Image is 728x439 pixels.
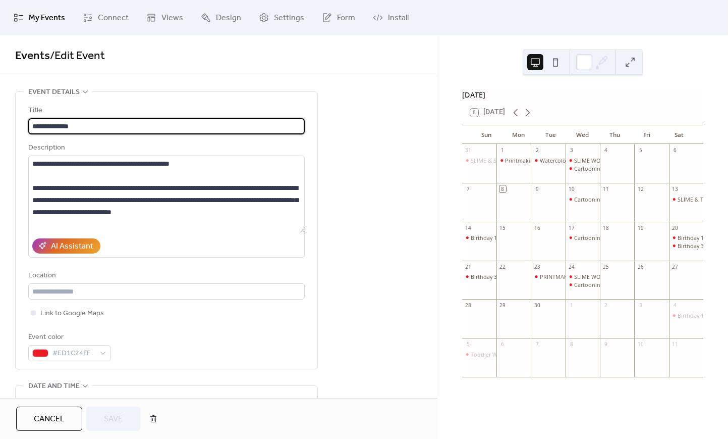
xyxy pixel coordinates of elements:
[499,224,507,231] div: 15
[637,263,644,270] div: 26
[669,312,703,319] div: Birthday 1-3pm
[465,147,472,154] div: 31
[574,281,664,288] div: Cartooning Workshop 4:30-6:00pm
[669,242,703,250] div: Birthday 3:30-5:30pm
[15,45,50,67] a: Events
[28,86,80,99] span: Event details
[637,302,644,309] div: 3
[566,157,600,164] div: SLIME WORKSHOP 10:30am-12:00pm
[602,185,609,192] div: 11
[637,224,644,231] div: 19
[462,273,496,280] div: Birthday 3:30-5:30pm
[678,234,720,241] div: Birthday 11-1pm
[28,270,303,282] div: Location
[75,4,136,31] a: Connect
[471,157,565,164] div: SLIME & Stamping 11:00am-12:30pm
[465,185,472,192] div: 7
[574,165,664,172] div: Cartooning Workshop 4:30-6:00pm
[51,240,93,253] div: AI Assistant
[388,12,409,24] span: Install
[602,224,609,231] div: 18
[499,263,507,270] div: 22
[637,185,644,192] div: 12
[28,142,303,154] div: Description
[34,413,65,425] span: Cancel
[139,4,191,31] a: Views
[40,308,104,320] span: Link to Google Maps
[6,4,73,31] a: My Events
[574,157,669,164] div: SLIME WORKSHOP 10:30am-12:00pm
[193,4,249,31] a: Design
[98,12,129,24] span: Connect
[568,224,575,231] div: 17
[637,341,644,348] div: 10
[534,185,541,192] div: 9
[274,12,304,24] span: Settings
[566,196,600,203] div: Cartooning Workshop 4:30-6:00pm
[671,224,679,231] div: 20
[566,165,600,172] div: Cartooning Workshop 4:30-6:00pm
[567,125,599,144] div: Wed
[28,331,109,344] div: Event color
[540,157,648,164] div: Watercolor Printmaking 10:00am-11:30pm
[50,45,105,67] span: / Edit Event
[499,147,507,154] div: 1
[671,341,679,348] div: 11
[337,12,355,24] span: Form
[534,341,541,348] div: 7
[531,157,565,164] div: Watercolor Printmaking 10:00am-11:30pm
[671,263,679,270] div: 27
[499,302,507,309] div: 29
[568,341,575,348] div: 8
[602,147,609,154] div: 4
[314,4,363,31] a: Form
[566,234,600,241] div: Cartooning Workshop 4:30-6:00pm
[465,302,472,309] div: 28
[465,263,472,270] div: 21
[534,224,541,231] div: 16
[534,302,541,309] div: 30
[574,196,664,203] div: Cartooning Workshop 4:30-6:00pm
[471,234,513,241] div: Birthday 11-1pm
[216,12,241,24] span: Design
[631,125,663,144] div: Fri
[16,407,82,431] button: Cancel
[678,312,717,319] div: Birthday 1-3pm
[462,234,496,241] div: Birthday 11-1pm
[462,351,496,358] div: Toddler Workshop 9:30-11:00am
[505,157,611,164] div: Printmaking Workshop 10:00am-11:30am
[465,224,472,231] div: 14
[637,147,644,154] div: 5
[502,125,535,144] div: Mon
[540,273,656,280] div: PRINTMAKING WORKSHOP 10:30am-12:00pm
[531,273,565,280] div: PRINTMAKING WORKSHOP 10:30am-12:00pm
[28,105,303,117] div: Title
[534,147,541,154] div: 2
[602,263,609,270] div: 25
[471,273,525,280] div: Birthday 3:30-5:30pm
[568,263,575,270] div: 24
[534,263,541,270] div: 23
[28,380,80,393] span: Date and time
[470,125,502,144] div: Sun
[568,147,575,154] div: 3
[32,238,100,254] button: AI Assistant
[471,351,554,358] div: Toddler Workshop 9:30-11:00am
[251,4,312,31] a: Settings
[574,273,669,280] div: SLIME WORKSHOP 10:30am-12:00pm
[663,125,695,144] div: Sat
[534,125,567,144] div: Tue
[29,12,65,24] span: My Events
[161,12,183,24] span: Views
[566,281,600,288] div: Cartooning Workshop 4:30-6:00pm
[499,341,507,348] div: 6
[671,302,679,309] div: 4
[568,185,575,192] div: 10
[52,348,95,360] span: #ED1C24FF
[671,185,679,192] div: 13
[671,147,679,154] div: 6
[496,157,531,164] div: Printmaking Workshop 10:00am-11:30am
[462,89,703,101] div: [DATE]
[568,302,575,309] div: 1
